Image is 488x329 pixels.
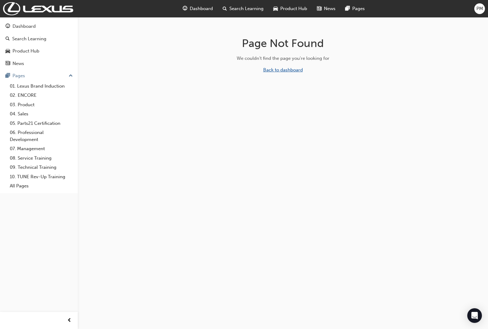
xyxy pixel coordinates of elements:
a: 05. Parts21 Certification [7,119,75,128]
span: up-icon [69,72,73,80]
span: news-icon [317,5,321,13]
a: Back to dashboard [263,67,303,73]
h1: Page Not Found [186,37,380,50]
span: Search Learning [229,5,264,12]
a: news-iconNews [312,2,340,15]
a: car-iconProduct Hub [268,2,312,15]
span: pages-icon [345,5,350,13]
span: car-icon [5,49,10,54]
span: news-icon [5,61,10,67]
a: pages-iconPages [340,2,370,15]
a: Dashboard [2,21,75,32]
a: 01. Lexus Brand Induction [7,81,75,91]
a: guage-iconDashboard [178,2,218,15]
span: search-icon [223,5,227,13]
span: guage-icon [183,5,187,13]
span: News [324,5,335,12]
div: We couldn't find the page you're looking for [186,55,380,62]
button: Pages [2,70,75,81]
a: 08. Service Training [7,154,75,163]
span: guage-icon [5,24,10,29]
span: Dashboard [190,5,213,12]
a: 04. Sales [7,109,75,119]
img: Trak [3,2,73,15]
span: Product Hub [280,5,307,12]
div: Open Intercom Messenger [467,308,482,323]
div: Search Learning [12,35,46,42]
div: News [13,60,24,67]
div: Pages [13,72,25,79]
a: All Pages [7,181,75,191]
a: News [2,58,75,69]
a: 03. Product [7,100,75,110]
button: PM [474,3,485,14]
a: Search Learning [2,33,75,45]
span: car-icon [273,5,278,13]
span: Pages [352,5,365,12]
div: Dashboard [13,23,36,30]
span: prev-icon [67,317,72,324]
div: Product Hub [13,48,39,55]
a: 09. Technical Training [7,163,75,172]
span: pages-icon [5,73,10,79]
a: 02. ENCORE [7,91,75,100]
a: 10. TUNE Rev-Up Training [7,172,75,182]
a: 07. Management [7,144,75,154]
a: 06. Professional Development [7,128,75,144]
span: PM [476,5,483,12]
a: search-iconSearch Learning [218,2,268,15]
button: DashboardSearch LearningProduct HubNews [2,20,75,70]
a: Product Hub [2,45,75,57]
span: search-icon [5,36,10,42]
